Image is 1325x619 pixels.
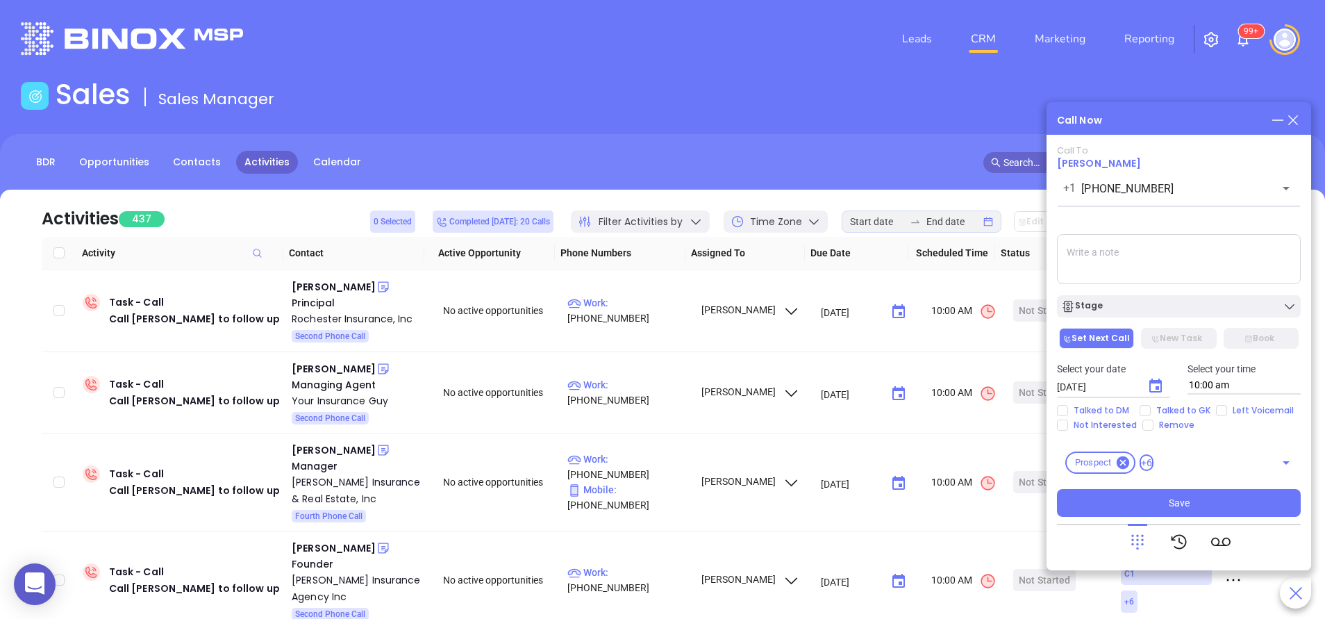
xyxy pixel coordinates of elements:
[1019,569,1070,591] div: Not Started
[1057,380,1136,394] input: MM/DD/YYYY
[991,158,1001,167] span: search
[109,294,280,327] div: Task - Call
[1081,181,1256,197] input: Enter phone number or name
[165,151,229,174] a: Contacts
[699,386,800,397] span: [PERSON_NAME]
[1068,405,1135,416] span: Talked to DM
[1029,25,1091,53] a: Marketing
[750,215,802,229] span: Time Zone
[1151,405,1216,416] span: Talked to GK
[926,214,981,229] input: End date
[443,474,556,490] div: No active opportunities
[1061,299,1103,313] div: Stage
[1274,28,1296,51] img: user
[567,565,688,595] p: [PHONE_NUMBER]
[109,311,280,327] div: Call [PERSON_NAME] to follow up
[292,442,376,459] div: [PERSON_NAME]
[292,279,376,295] div: [PERSON_NAME]
[1057,113,1102,128] div: Call Now
[567,379,608,390] span: Work :
[1057,489,1301,517] button: Save
[295,509,362,524] span: Fourth Phone Call
[443,303,556,318] div: No active opportunities
[236,151,298,174] a: Activities
[1057,156,1141,170] span: [PERSON_NAME]
[292,540,376,556] div: [PERSON_NAME]
[42,206,119,231] div: Activities
[71,151,158,174] a: Opportunities
[283,237,425,270] th: Contact
[1224,328,1299,349] button: Book
[1057,295,1301,317] button: Stage
[292,311,424,327] a: Rochester Insurance, Inc
[699,304,800,315] span: [PERSON_NAME]
[109,465,280,499] div: Task - Call
[109,376,280,409] div: Task - Call
[567,297,608,308] span: Work :
[1169,495,1190,511] span: Save
[685,237,805,270] th: Assigned To
[885,470,912,497] button: Choose date, selected date is Sep 2, 2025
[1059,328,1134,349] button: Set Next Call
[295,411,365,426] span: Second Phone Call
[292,393,424,409] a: Your Insurance Guy
[374,214,412,229] span: 0 Selected
[305,151,369,174] a: Calendar
[805,237,908,270] th: Due Date
[1141,328,1216,349] button: New Task
[567,484,617,495] span: Mobile :
[443,572,556,588] div: No active opportunities
[82,245,278,261] span: Activity
[109,580,280,597] div: Call [PERSON_NAME] to follow up
[850,214,904,229] input: Start date
[567,482,688,513] p: [PHONE_NUMBER]
[931,385,997,402] span: 10:00 AM
[910,216,921,227] span: to
[931,303,997,320] span: 10:00 AM
[910,216,921,227] span: swap-right
[699,476,800,487] span: [PERSON_NAME]
[1119,25,1180,53] a: Reporting
[567,454,608,465] span: Work :
[821,387,880,401] input: MM/DD/YYYY
[821,575,880,588] input: MM/DD/YYYY
[292,572,424,605] a: [PERSON_NAME] Insurance Agency Inc
[1238,24,1264,38] sup: 103
[885,298,912,326] button: Choose date, selected date is Sep 2, 2025
[567,377,688,408] p: [PHONE_NUMBER]
[885,568,912,595] button: Choose date, selected date is Sep 2, 2025
[1057,144,1088,157] span: Call To
[821,477,880,490] input: MM/DD/YYYY
[931,572,997,590] span: 10:00 AM
[567,452,688,482] p: [PHONE_NUMBER]
[109,482,280,499] div: Call [PERSON_NAME] to follow up
[28,151,64,174] a: BDR
[292,556,424,572] div: Founder
[965,25,1001,53] a: CRM
[1067,456,1119,470] span: Prospect
[21,22,243,55] img: logo
[1227,405,1299,416] span: Left Voicemail
[1276,179,1296,198] button: Open
[1003,155,1253,170] input: Search…
[1142,372,1169,400] button: Choose date, selected date is Sep 10, 2025
[995,237,1093,270] th: Status
[699,574,800,585] span: [PERSON_NAME]
[424,237,555,270] th: Active Opportunity
[1153,420,1200,431] span: Remove
[443,385,556,400] div: No active opportunities
[292,474,424,507] div: [PERSON_NAME] Insurance & Real Estate, Inc
[599,215,683,229] span: Filter Activities by
[1068,420,1142,431] span: Not Interested
[567,567,608,578] span: Work :
[119,211,165,227] span: 437
[555,237,685,270] th: Phone Numbers
[1124,594,1134,609] span: + 6
[1235,31,1251,48] img: iconNotification
[1140,454,1153,471] span: +6
[567,295,688,326] p: [PHONE_NUMBER]
[1014,211,1092,232] button: Edit Due Date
